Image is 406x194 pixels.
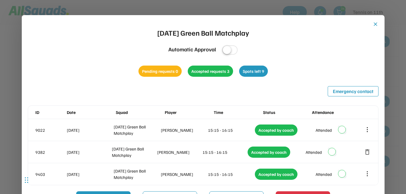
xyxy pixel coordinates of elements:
[35,149,66,155] div: 9382
[116,109,164,115] div: Squad
[306,149,322,155] div: Attended
[157,27,249,38] div: [DATE] Green Ball Matchplay
[67,109,115,115] div: Date
[112,146,156,158] div: [DATE] Green Ball Matchplay
[263,109,311,115] div: Status
[316,127,332,133] div: Attended
[67,171,113,177] div: [DATE]
[157,149,201,155] div: [PERSON_NAME]
[364,148,371,156] button: delete
[312,109,360,115] div: Attendance
[255,124,297,136] div: Accepted by coach
[316,171,332,177] div: Attended
[114,124,160,136] div: [DATE] Green Ball Matchplay
[239,66,268,77] div: Spots left 9
[203,149,247,155] div: 15:15 - 16:15
[35,127,66,133] div: 9022
[248,147,290,158] div: Accepted by coach
[255,169,297,180] div: Accepted by coach
[372,21,378,27] button: close
[114,168,160,180] div: [DATE] Green Ball Matchplay
[328,86,378,96] button: Emergency contact
[188,66,233,77] div: Accepted requests 3
[208,127,254,133] div: 15:15 - 16:15
[165,109,213,115] div: Player
[161,171,207,177] div: [PERSON_NAME]
[35,171,66,177] div: 9403
[67,127,113,133] div: [DATE]
[168,45,216,53] div: Automatic Approval
[35,109,66,115] div: ID
[161,127,207,133] div: [PERSON_NAME]
[67,149,111,155] div: [DATE]
[214,109,261,115] div: Time
[208,171,254,177] div: 15:15 - 16:15
[138,66,182,77] div: Pending requests 0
